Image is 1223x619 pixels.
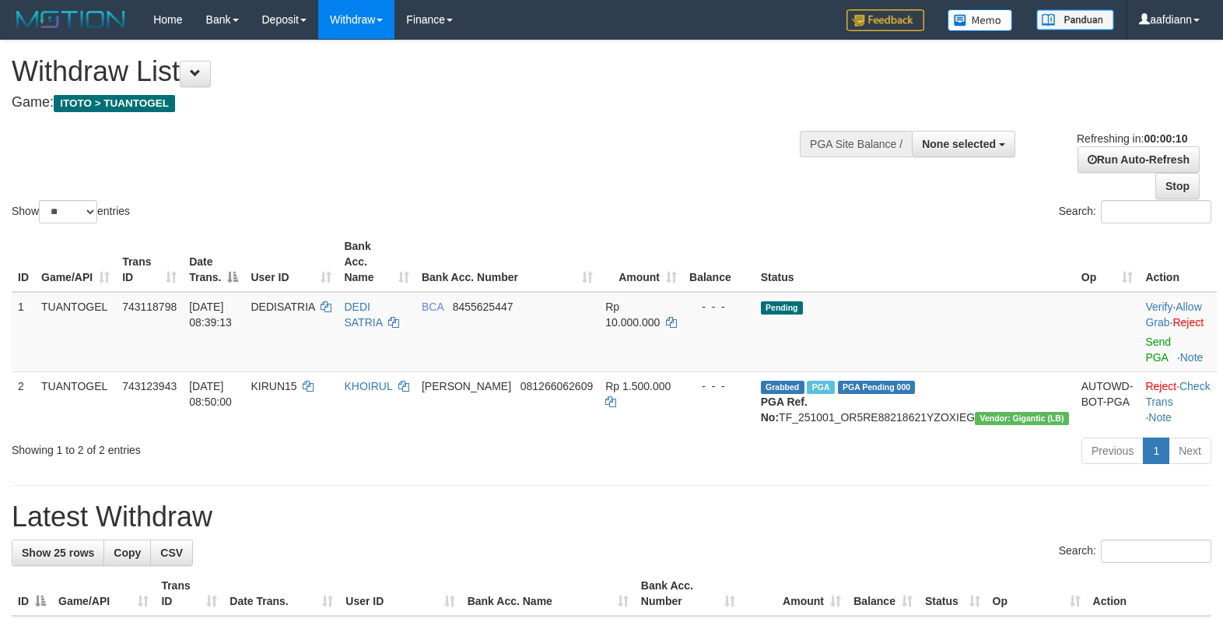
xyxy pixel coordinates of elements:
th: Bank Acc. Name: activate to sort column ascending [338,232,415,292]
span: PGA Pending [838,381,916,394]
th: Bank Acc. Name: activate to sort column ascending [461,572,635,616]
h1: Latest Withdraw [12,501,1211,533]
span: Copy 081266062609 to clipboard [520,380,593,392]
a: Reject [1145,380,1176,392]
th: Balance: activate to sort column ascending [847,572,919,616]
th: Game/API: activate to sort column ascending [52,572,155,616]
span: DEDISATRIA [251,301,314,313]
a: DEDI SATRIA [344,301,382,329]
span: KIRUN15 [251,380,296,392]
span: ITOTO > TUANTOGEL [54,95,175,112]
th: Bank Acc. Number: activate to sort column ascending [635,572,741,616]
label: Search: [1059,200,1211,223]
span: [DATE] 08:39:13 [189,301,232,329]
input: Search: [1101,540,1211,563]
img: Feedback.jpg [846,9,924,31]
th: Balance [683,232,755,292]
span: · [1145,301,1201,329]
label: Show entries [12,200,130,223]
th: Date Trans.: activate to sort column ascending [223,572,339,616]
a: Verify [1145,301,1172,313]
span: Vendor URL: https://dashboard.q2checkout.com/secure [975,412,1069,425]
th: Amount: activate to sort column ascending [741,572,847,616]
a: 1 [1143,438,1169,464]
a: Note [1148,411,1172,424]
a: Previous [1081,438,1144,464]
th: Op: activate to sort column ascending [986,572,1087,616]
td: TUANTOGEL [35,371,116,431]
th: Game/API: activate to sort column ascending [35,232,116,292]
span: Show 25 rows [22,547,94,559]
th: Op: activate to sort column ascending [1075,232,1140,292]
a: Run Auto-Refresh [1078,146,1200,173]
th: Status [755,232,1075,292]
th: Bank Acc. Number: activate to sort column ascending [415,232,599,292]
span: CSV [160,547,183,559]
label: Search: [1059,540,1211,563]
th: Action [1139,232,1216,292]
span: Copy 8455625447 to clipboard [453,301,513,313]
h1: Withdraw List [12,56,800,87]
th: Trans ID: activate to sort column ascending [116,232,183,292]
select: Showentries [39,200,97,223]
b: PGA Ref. No: [761,396,808,424]
span: Refreshing in: [1077,132,1187,145]
span: 743118798 [122,301,177,313]
span: 743123943 [122,380,177,392]
a: Stop [1155,173,1200,199]
span: Grabbed [761,381,804,394]
span: [PERSON_NAME] [422,380,511,392]
th: ID: activate to sort column descending [12,572,52,616]
a: Send PGA [1145,336,1171,364]
th: User ID: activate to sort column ascending [244,232,338,292]
img: panduan.png [1036,9,1114,30]
td: 1 [12,292,35,372]
span: Pending [761,301,803,315]
a: Copy [103,540,151,566]
a: Next [1169,438,1211,464]
th: Date Trans.: activate to sort column descending [183,232,244,292]
td: TF_251001_OR5RE88218621YZOXIEG [755,371,1075,431]
a: Allow Grab [1145,301,1201,329]
th: Amount: activate to sort column ascending [599,232,683,292]
img: MOTION_logo.png [12,8,130,31]
th: User ID: activate to sort column ascending [339,572,461,616]
td: · · [1139,371,1216,431]
a: CSV [150,540,193,566]
span: Marked by aafchonlypin [807,381,834,394]
td: · · [1139,292,1216,372]
span: Rp 1.500.000 [605,380,671,392]
img: Button%20Memo.svg [948,9,1013,31]
button: None selected [912,131,1015,157]
span: BCA [422,301,443,313]
div: PGA Site Balance / [800,131,912,157]
span: Copy [114,547,141,559]
a: KHOIRUL [344,380,392,392]
th: Trans ID: activate to sort column ascending [155,572,223,616]
td: TUANTOGEL [35,292,116,372]
span: None selected [922,138,996,150]
div: - - - [689,378,748,394]
span: Rp 10.000.000 [605,301,660,329]
strong: 00:00:10 [1144,132,1187,145]
div: - - - [689,299,748,315]
th: Action [1087,572,1211,616]
a: Reject [1172,316,1204,329]
td: 2 [12,371,35,431]
div: Showing 1 to 2 of 2 entries [12,436,498,458]
span: [DATE] 08:50:00 [189,380,232,408]
h4: Game: [12,95,800,111]
th: ID [12,232,35,292]
a: Note [1180,351,1204,364]
td: AUTOWD-BOT-PGA [1075,371,1140,431]
th: Status: activate to sort column ascending [919,572,986,616]
input: Search: [1101,200,1211,223]
a: Show 25 rows [12,540,104,566]
a: Check Trans [1145,380,1210,408]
